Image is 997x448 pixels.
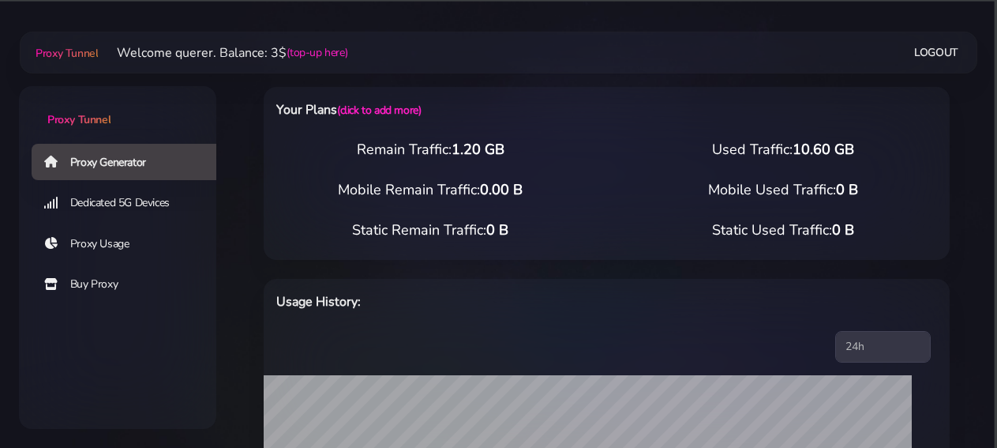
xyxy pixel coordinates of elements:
div: Used Traffic: [607,139,960,160]
div: Mobile Remain Traffic: [254,179,607,201]
a: Dedicated 5G Devices [32,185,229,221]
span: 0 B [836,180,858,199]
div: Mobile Used Traffic: [607,179,960,201]
a: (top-up here) [287,44,347,61]
a: Proxy Tunnel [32,40,98,66]
a: (click to add more) [337,103,421,118]
a: Logout [914,38,958,67]
span: 1.20 GB [452,140,504,159]
li: Welcome querer. Balance: 3$ [98,43,347,62]
div: Static Used Traffic: [607,220,960,241]
iframe: Webchat Widget [764,190,977,428]
span: Proxy Tunnel [36,46,98,61]
div: Static Remain Traffic: [254,220,607,241]
a: Proxy Tunnel [19,86,216,128]
span: 0 B [486,220,508,239]
span: 10.60 GB [793,140,854,159]
h6: Usage History: [276,292,654,312]
div: Remain Traffic: [254,139,607,160]
span: Proxy Tunnel [47,112,111,127]
h6: Your Plans [276,100,654,120]
span: 0.00 B [480,180,523,199]
a: Buy Proxy [32,266,229,303]
a: Proxy Generator [32,144,229,180]
a: Proxy Usage [32,226,229,262]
